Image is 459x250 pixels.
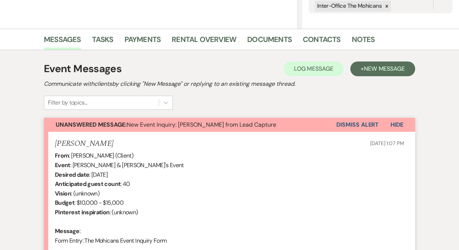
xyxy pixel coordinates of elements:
a: Documents [247,34,292,50]
h2: Communicate with clients by clicking "New Message" or replying to an existing message thread. [44,80,415,88]
a: Messages [44,34,81,50]
div: Filter by topics... [48,98,87,107]
a: Rental Overview [172,34,236,50]
h5: [PERSON_NAME] [55,139,113,148]
div: Inter-Office The Mohicans [315,1,383,11]
a: Tasks [92,34,113,50]
a: Notes [352,34,375,50]
h1: Event Messages [44,61,122,77]
a: Payments [125,34,161,50]
span: Hide [390,121,403,128]
a: Contacts [303,34,341,50]
b: Desired date [55,171,89,179]
b: From [55,152,69,159]
span: New Message [364,65,405,73]
b: Anticipated guest count [55,180,120,188]
b: Vision [55,190,71,197]
span: New Event Inquiry: [PERSON_NAME] from Lead Capture [56,121,276,128]
b: Event [55,161,70,169]
button: +New Message [350,61,415,76]
b: Pinterest inspiration [55,208,110,216]
strong: Unanswered Message: [56,121,127,128]
span: Log Message [294,65,333,73]
button: Unanswered Message:New Event Inquiry: [PERSON_NAME] from Lead Capture [44,118,336,132]
b: Message [55,227,80,235]
button: Log Message [284,61,344,76]
button: Dismiss Alert [336,118,379,132]
span: [DATE] 1:07 PM [370,140,404,147]
button: Hide [379,118,415,132]
b: Budget [55,199,74,207]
